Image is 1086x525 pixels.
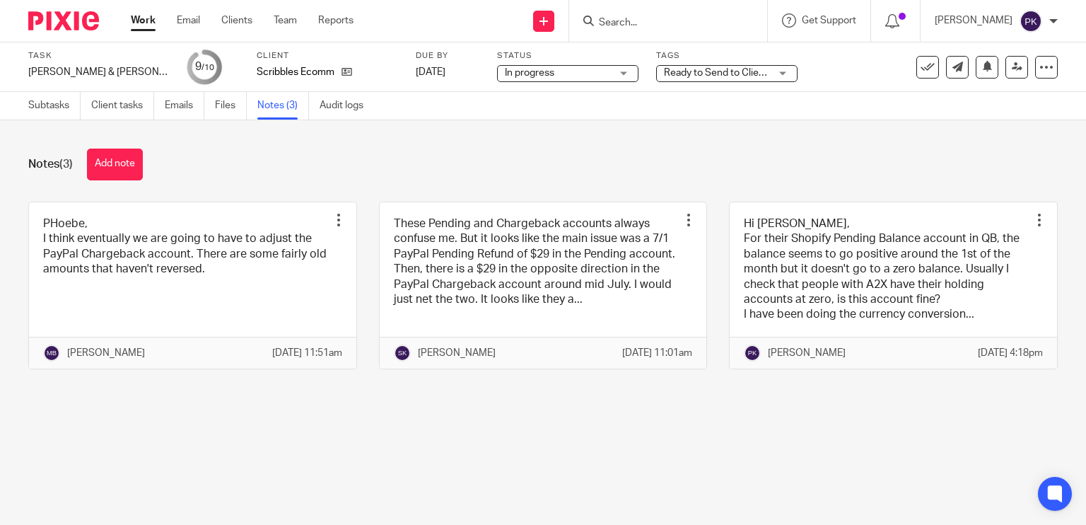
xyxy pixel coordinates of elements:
[802,16,856,25] span: Get Support
[131,13,156,28] a: Work
[935,13,1012,28] p: [PERSON_NAME]
[67,346,145,360] p: [PERSON_NAME]
[394,345,411,362] img: svg%3E
[320,92,374,120] a: Audit logs
[274,13,297,28] a: Team
[257,50,398,62] label: Client
[59,158,73,170] span: (3)
[768,346,846,360] p: [PERSON_NAME]
[416,50,479,62] label: Due by
[257,92,309,120] a: Notes (3)
[195,59,214,75] div: 9
[215,92,247,120] a: Files
[177,13,200,28] a: Email
[28,65,170,79] div: [PERSON_NAME] & [PERSON_NAME] - [DATE]
[202,64,214,71] small: /10
[597,17,725,30] input: Search
[28,65,170,79] div: David &amp; Gene - July 2025
[28,157,73,172] h1: Notes
[505,68,554,78] span: In progress
[1020,10,1042,33] img: svg%3E
[91,92,154,120] a: Client tasks
[28,92,81,120] a: Subtasks
[221,13,252,28] a: Clients
[318,13,354,28] a: Reports
[43,345,60,362] img: svg%3E
[272,346,342,360] p: [DATE] 11:51am
[87,149,143,180] button: Add note
[165,92,204,120] a: Emails
[28,50,170,62] label: Task
[418,346,496,360] p: [PERSON_NAME]
[978,346,1043,360] p: [DATE] 4:18pm
[28,11,99,30] img: Pixie
[257,65,334,79] p: Scribbles Ecomm
[656,50,798,62] label: Tags
[416,67,445,77] span: [DATE]
[664,68,788,78] span: Ready to Send to Clients + 1
[744,345,761,362] img: svg%3E
[497,50,638,62] label: Status
[622,346,692,360] p: [DATE] 11:01am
